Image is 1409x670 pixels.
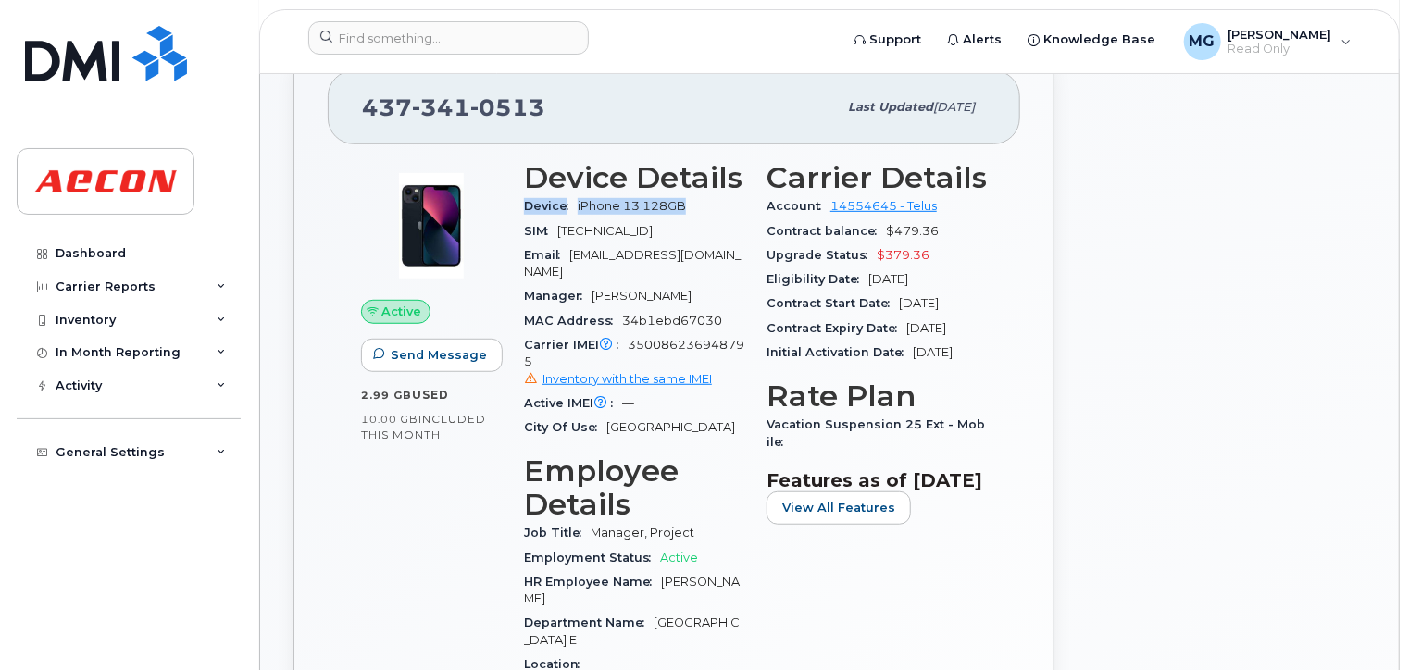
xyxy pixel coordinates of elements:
a: Support [842,21,935,58]
a: 14554645 - Telus [830,199,937,213]
span: included this month [361,412,486,442]
span: Active IMEI [524,396,622,410]
span: Send Message [391,346,487,364]
span: Initial Activation Date [767,345,913,359]
span: 2.99 GB [361,389,412,402]
span: Carrier IMEI [524,338,628,352]
a: Knowledge Base [1016,21,1169,58]
span: [GEOGRAPHIC_DATA] E [524,615,740,646]
span: Support [870,31,922,49]
span: Vacation Suspension 25 Ext - Mobile [767,417,985,448]
span: View All Features [782,499,895,516]
span: Employment Status [524,551,660,565]
span: iPhone 13 128GB [578,199,686,213]
span: MAC Address [524,314,622,328]
h3: Carrier Details [767,161,987,194]
span: used [412,388,449,402]
span: Contract Expiry Date [767,321,906,335]
a: Alerts [935,21,1016,58]
span: Last updated [848,100,933,114]
span: 34b1ebd67030 [622,314,722,328]
span: Alerts [964,31,1003,49]
span: Manager [524,289,592,303]
span: Email [524,248,569,262]
span: [DATE] [933,100,975,114]
span: [DATE] [913,345,953,359]
span: Active [382,303,422,320]
img: image20231002-3703462-1ig824h.jpeg [376,170,487,281]
span: [DATE] [899,296,939,310]
span: 350086236948795 [524,338,744,388]
span: Job Title [524,526,591,540]
span: Active [660,551,698,565]
span: — [622,396,634,410]
button: Send Message [361,339,503,372]
h3: Rate Plan [767,379,987,413]
span: [PERSON_NAME] [1228,27,1332,42]
span: [EMAIL_ADDRESS][DOMAIN_NAME] [524,248,741,279]
span: [DATE] [906,321,946,335]
span: Department Name [524,615,654,629]
span: SIM [524,224,557,238]
h3: Employee Details [524,454,744,521]
a: Inventory with the same IMEI [524,372,712,386]
span: $479.36 [886,224,939,238]
button: View All Features [767,491,911,525]
h3: Device Details [524,161,744,194]
span: Knowledge Base [1044,31,1156,49]
span: City Of Use [524,420,606,434]
input: Find something... [308,21,589,55]
span: [GEOGRAPHIC_DATA] [606,420,735,434]
span: 10.00 GB [361,413,418,426]
span: Account [767,199,830,213]
span: Inventory with the same IMEI [542,372,712,386]
span: [DATE] [868,272,908,286]
span: $379.36 [877,248,929,262]
span: [PERSON_NAME] [592,289,692,303]
span: MG [1190,31,1216,53]
span: 437 [362,93,545,121]
span: Eligibility Date [767,272,868,286]
span: Upgrade Status [767,248,877,262]
span: HR Employee Name [524,575,661,589]
span: Device [524,199,578,213]
span: Contract balance [767,224,886,238]
span: [TECHNICAL_ID] [557,224,653,238]
h3: Features as of [DATE] [767,469,987,491]
span: Read Only [1228,42,1332,56]
div: Mohamed Gabsi [1171,23,1365,60]
span: 341 [412,93,470,121]
span: Contract Start Date [767,296,899,310]
span: Manager, Project [591,526,694,540]
span: 0513 [470,93,545,121]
